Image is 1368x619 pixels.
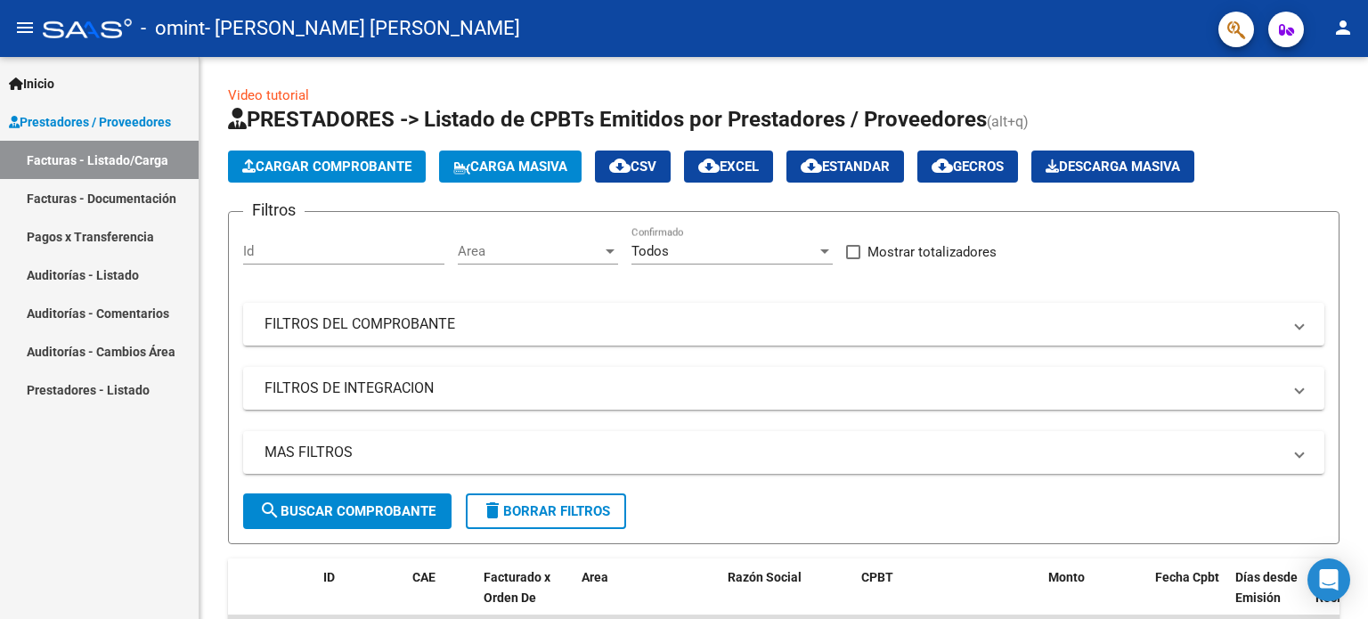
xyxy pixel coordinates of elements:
[1031,151,1194,183] button: Descarga Masiva
[259,503,436,519] span: Buscar Comprobante
[458,243,602,259] span: Area
[243,493,452,529] button: Buscar Comprobante
[9,74,54,94] span: Inicio
[453,159,567,175] span: Carga Masiva
[932,155,953,176] mat-icon: cloud_download
[243,431,1324,474] mat-expansion-panel-header: MAS FILTROS
[728,570,802,584] span: Razón Social
[14,17,36,38] mat-icon: menu
[243,367,1324,410] mat-expansion-panel-header: FILTROS DE INTEGRACION
[412,570,436,584] span: CAE
[631,243,669,259] span: Todos
[228,107,987,132] span: PRESTADORES -> Listado de CPBTs Emitidos por Prestadores / Proveedores
[1315,570,1365,605] span: Fecha Recibido
[141,9,205,48] span: - omint
[609,155,631,176] mat-icon: cloud_download
[582,570,608,584] span: Area
[482,503,610,519] span: Borrar Filtros
[259,500,281,521] mat-icon: search
[243,198,305,223] h3: Filtros
[242,159,411,175] span: Cargar Comprobante
[265,314,1282,334] mat-panel-title: FILTROS DEL COMPROBANTE
[786,151,904,183] button: Estandar
[801,159,890,175] span: Estandar
[466,493,626,529] button: Borrar Filtros
[1235,570,1298,605] span: Días desde Emisión
[1031,151,1194,183] app-download-masive: Descarga masiva de comprobantes (adjuntos)
[867,241,997,263] span: Mostrar totalizadores
[684,151,773,183] button: EXCEL
[1155,570,1219,584] span: Fecha Cpbt
[987,113,1029,130] span: (alt+q)
[1046,159,1180,175] span: Descarga Masiva
[265,379,1282,398] mat-panel-title: FILTROS DE INTEGRACION
[323,570,335,584] span: ID
[801,155,822,176] mat-icon: cloud_download
[698,159,759,175] span: EXCEL
[698,155,720,176] mat-icon: cloud_download
[265,443,1282,462] mat-panel-title: MAS FILTROS
[1332,17,1354,38] mat-icon: person
[243,303,1324,346] mat-expansion-panel-header: FILTROS DEL COMPROBANTE
[609,159,656,175] span: CSV
[205,9,520,48] span: - [PERSON_NAME] [PERSON_NAME]
[932,159,1004,175] span: Gecros
[482,500,503,521] mat-icon: delete
[484,570,550,605] span: Facturado x Orden De
[228,151,426,183] button: Cargar Comprobante
[1307,558,1350,601] div: Open Intercom Messenger
[861,570,893,584] span: CPBT
[228,87,309,103] a: Video tutorial
[9,112,171,132] span: Prestadores / Proveedores
[595,151,671,183] button: CSV
[1048,570,1085,584] span: Monto
[439,151,582,183] button: Carga Masiva
[917,151,1018,183] button: Gecros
